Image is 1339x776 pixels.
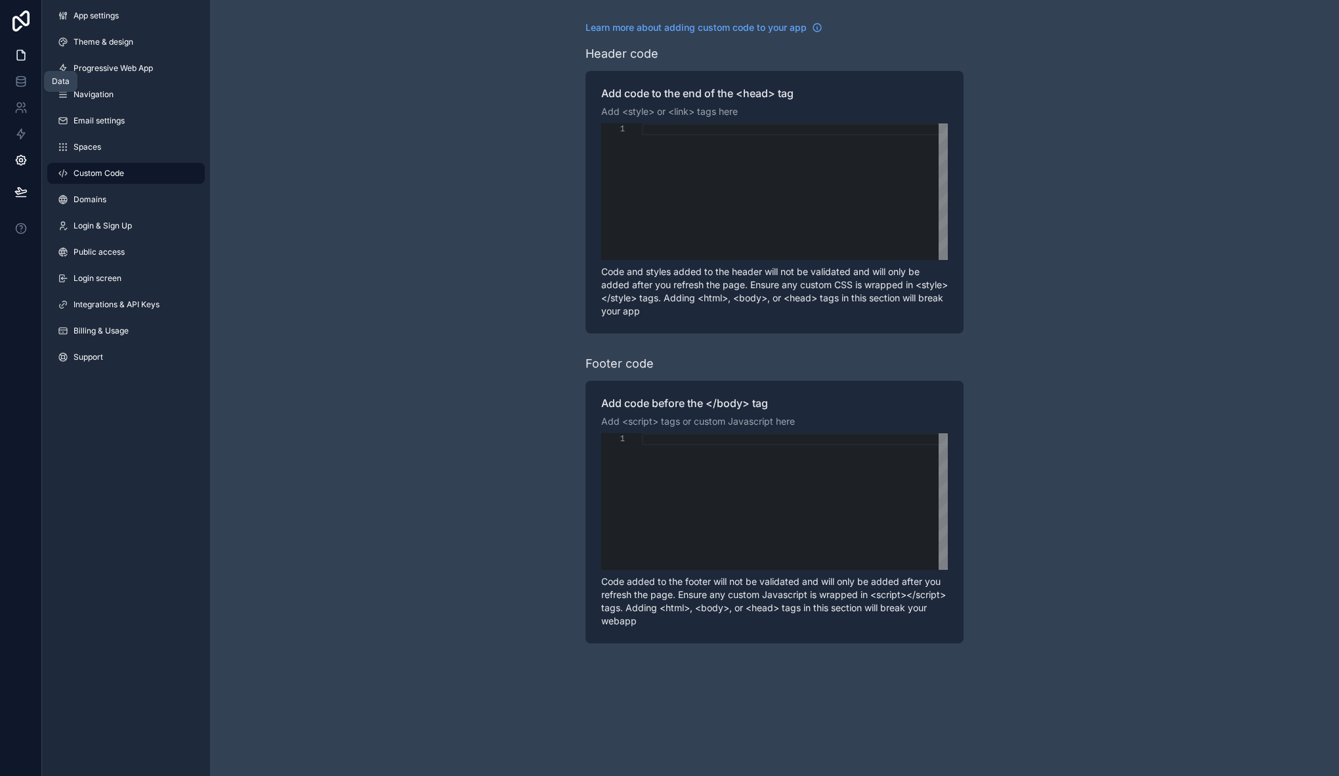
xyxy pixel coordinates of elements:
span: Integrations & API Keys [74,299,159,310]
span: Domains [74,194,106,205]
span: Login screen [74,273,121,284]
span: Theme & design [74,37,133,47]
label: Add code to the end of the <head> tag [601,87,948,100]
span: Public access [74,247,125,257]
span: Spaces [74,142,101,152]
a: Learn more about adding custom code to your app [585,21,822,34]
span: Custom Code [74,168,124,179]
div: 1 [601,433,625,445]
a: Progressive Web App [47,58,205,79]
span: Email settings [74,116,125,126]
a: App settings [47,5,205,26]
span: Login & Sign Up [74,221,132,231]
a: Support [47,347,205,368]
div: Header code [585,45,658,63]
textarea: Editor content;Press Alt+F1 for Accessibility Options. [642,123,643,135]
span: Navigation [74,89,114,100]
span: Billing & Usage [74,326,129,336]
a: Login & Sign Up [47,215,205,236]
a: Custom Code [47,163,205,184]
p: Add <style> or <link> tags here [601,105,948,118]
a: Navigation [47,84,205,105]
a: Billing & Usage [47,320,205,341]
a: Public access [47,242,205,263]
span: Support [74,352,103,362]
label: Add code before the </body> tag [601,397,948,410]
span: Progressive Web App [74,63,153,74]
a: Login screen [47,268,205,289]
a: Spaces [47,137,205,158]
p: Code and styles added to the header will not be validated and will only be added after you refres... [601,265,948,318]
a: Email settings [47,110,205,131]
span: App settings [74,11,119,21]
a: Domains [47,189,205,210]
p: Code added to the footer will not be validated and will only be added after you refresh the page.... [601,575,948,628]
div: Footer code [585,355,654,373]
div: Data [52,76,70,87]
p: Add <script> tags or custom Javascript here [601,415,948,428]
textarea: Editor content;Press Alt+F1 for Accessibility Options. [642,433,643,445]
a: Integrations & API Keys [47,294,205,315]
a: Theme & design [47,32,205,53]
div: 1 [601,123,625,135]
span: Learn more about adding custom code to your app [585,21,807,34]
